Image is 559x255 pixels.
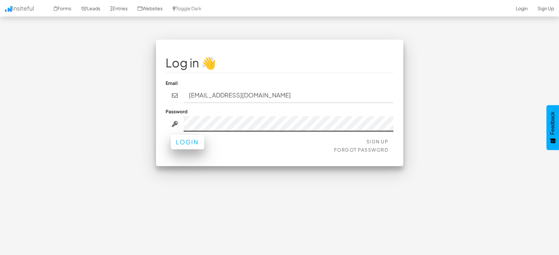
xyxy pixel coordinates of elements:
span: Feedback [550,112,556,135]
img: icon.png [5,6,12,12]
h1: Log in 👋 [166,56,393,69]
a: Forgot Password [334,147,388,153]
a: Sign Up [366,138,388,144]
input: john@doe.com [184,88,393,103]
label: Email [166,80,178,86]
button: Feedback - Show survey [546,105,559,150]
label: Password [166,108,188,115]
button: Login [171,135,204,149]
